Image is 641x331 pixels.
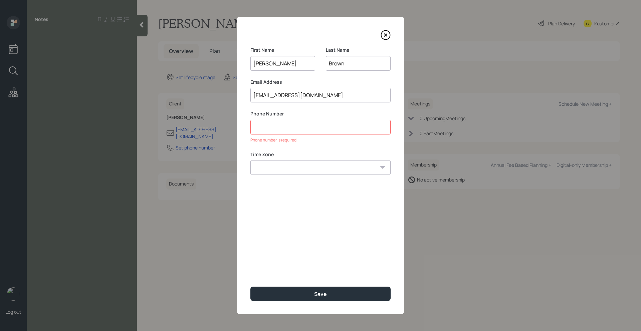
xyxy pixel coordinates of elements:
label: Phone Number [250,110,391,117]
label: First Name [250,47,315,53]
label: Last Name [326,47,391,53]
label: Email Address [250,79,391,85]
button: Save [250,287,391,301]
div: Save [314,290,327,298]
div: Phone number is required [250,137,391,143]
label: Time Zone [250,151,391,158]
